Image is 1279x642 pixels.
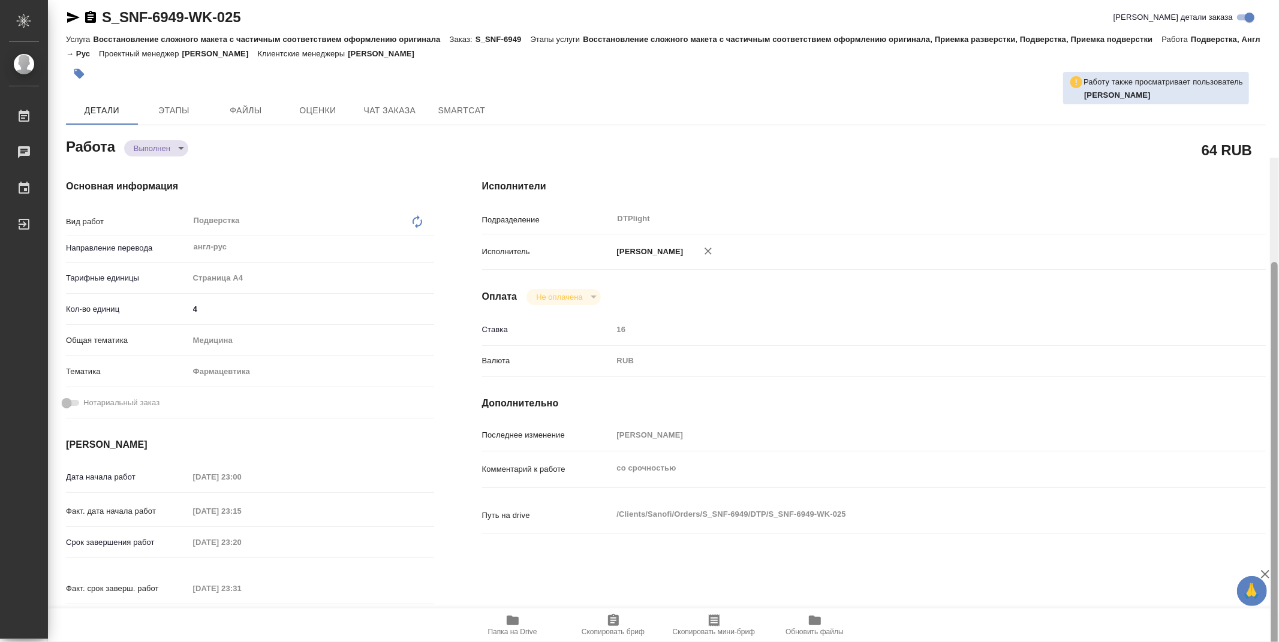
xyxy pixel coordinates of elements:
input: Пустое поле [189,580,294,597]
button: Не оплачена [532,292,586,302]
h4: [PERSON_NAME] [66,438,434,452]
span: SmartCat [433,103,490,118]
p: [PERSON_NAME] [348,49,423,58]
p: Проектный менеджер [99,49,182,58]
p: Тематика [66,366,189,378]
p: S_SNF-6949 [476,35,531,44]
span: Папка на Drive [488,628,537,636]
input: Пустое поле [613,321,1200,338]
h2: Работа [66,135,115,156]
p: Тарифные единицы [66,272,189,284]
h4: Дополнительно [482,396,1266,411]
div: RUB [613,351,1200,371]
h4: Основная информация [66,179,434,194]
span: Детали [73,103,131,118]
p: Направление перевода [66,242,189,254]
textarea: со срочностью [613,458,1200,478]
h2: 64 RUB [1202,140,1252,160]
input: Пустое поле [189,468,294,486]
button: Папка на Drive [462,608,563,642]
p: Кол-во единиц [66,303,189,315]
input: Пустое поле [189,534,294,551]
p: Услуга [66,35,93,44]
p: Общая тематика [66,334,189,346]
button: Скопировать ссылку для ЯМессенджера [66,10,80,25]
a: S_SNF-6949-WK-025 [102,9,240,25]
span: Этапы [145,103,203,118]
p: Восстановление сложного макета с частичным соответствием оформлению оригинала [93,35,449,44]
p: Ставка [482,324,613,336]
input: Пустое поле [613,426,1200,444]
button: Скопировать мини-бриф [664,608,765,642]
b: [PERSON_NAME] [1084,91,1151,100]
span: Файлы [217,103,275,118]
p: Работа [1162,35,1191,44]
p: Факт. срок заверш. работ [66,583,189,595]
input: Пустое поле [189,502,294,520]
p: Дата начала работ [66,471,189,483]
p: Подразделение [482,214,613,226]
p: Путь на drive [482,510,613,522]
p: Горшкова Валентина [1084,89,1243,101]
p: Валюта [482,355,613,367]
div: Выполнен [526,289,600,305]
span: Оценки [289,103,347,118]
span: Скопировать бриф [582,628,645,636]
span: Чат заказа [361,103,419,118]
p: Вид работ [66,216,189,228]
p: Работу также просматривает пользователь [1084,76,1243,88]
h4: Оплата [482,290,517,304]
p: Заказ: [450,35,476,44]
span: [PERSON_NAME] детали заказа [1114,11,1233,23]
div: Фармацевтика [189,361,434,382]
p: Этапы услуги [531,35,583,44]
h4: Исполнители [482,179,1266,194]
span: Обновить файлы [786,628,844,636]
textarea: /Clients/Sanofi/Orders/S_SNF-6949/DTP/S_SNF-6949-WK-025 [613,504,1200,525]
p: Исполнитель [482,246,613,258]
p: Восстановление сложного макета с частичным соответствием оформлению оригинала, Приемка разверстки... [583,35,1161,44]
span: Скопировать мини-бриф [673,628,755,636]
div: Страница А4 [189,268,434,288]
input: ✎ Введи что-нибудь [189,300,434,318]
p: Клиентские менеджеры [257,49,348,58]
p: Срок завершения работ [66,536,189,548]
button: Выполнен [130,143,174,153]
p: [PERSON_NAME] [182,49,258,58]
div: Медицина [189,330,434,351]
button: Скопировать ссылку [83,10,98,25]
button: Добавить тэг [66,61,92,87]
button: Обновить файлы [765,608,865,642]
p: Комментарий к работе [482,463,613,475]
div: Выполнен [124,140,188,156]
button: Удалить исполнителя [695,238,721,264]
p: Последнее изменение [482,429,613,441]
p: Факт. дата начала работ [66,505,189,517]
span: Нотариальный заказ [83,397,160,409]
span: 🙏 [1242,578,1262,604]
button: Скопировать бриф [563,608,664,642]
p: [PERSON_NAME] [613,246,684,258]
button: 🙏 [1237,576,1267,606]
